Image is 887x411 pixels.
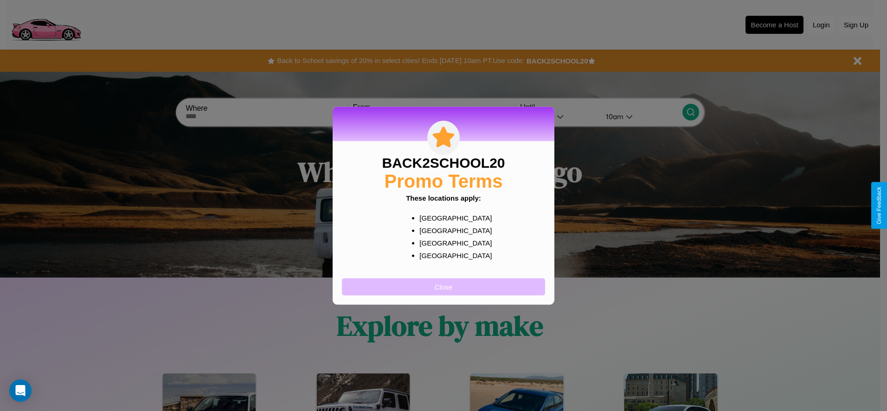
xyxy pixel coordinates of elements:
p: [GEOGRAPHIC_DATA] [419,224,486,236]
p: [GEOGRAPHIC_DATA] [419,211,486,224]
b: These locations apply: [406,194,481,202]
h3: BACK2SCHOOL20 [382,155,505,171]
h2: Promo Terms [385,171,503,191]
div: Open Intercom Messenger [9,379,32,402]
p: [GEOGRAPHIC_DATA] [419,249,486,261]
button: Close [342,278,545,295]
p: [GEOGRAPHIC_DATA] [419,236,486,249]
div: Give Feedback [876,187,882,224]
